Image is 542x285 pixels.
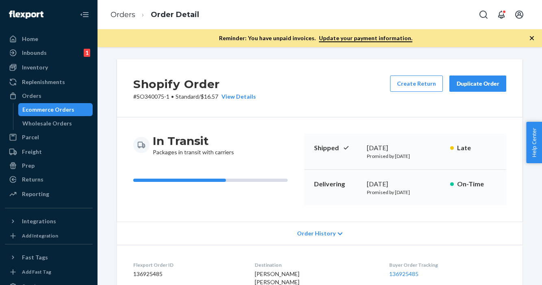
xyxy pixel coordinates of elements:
dt: Buyer Order Tracking [389,261,506,268]
div: Home [22,35,38,43]
div: Orders [22,92,41,100]
div: Wholesale Orders [22,119,72,127]
div: Inbounds [22,49,47,57]
div: Packages in transit with carriers [153,134,234,156]
button: Close Navigation [76,6,93,23]
a: Inventory [5,61,93,74]
div: Freight [22,148,42,156]
button: Integrations [5,215,93,228]
dd: 136925485 [133,270,242,278]
button: View Details [218,93,256,101]
div: Ecommerce Orders [22,106,74,114]
div: 1 [84,49,90,57]
img: Flexport logo [9,11,43,19]
a: Order Detail [151,10,199,19]
button: Create Return [390,76,443,92]
a: Ecommerce Orders [18,103,93,116]
button: Duplicate Order [449,76,506,92]
button: Help Center [526,122,542,163]
a: Replenishments [5,76,93,89]
div: Duplicate Order [456,80,499,88]
a: Update your payment information. [319,35,412,42]
h2: Shopify Order [133,76,256,93]
button: Open account menu [511,6,527,23]
button: Open Search Box [475,6,492,23]
p: Promised by [DATE] [367,153,444,160]
p: Shipped [314,143,360,153]
a: Returns [5,173,93,186]
div: Replenishments [22,78,65,86]
a: Orders [111,10,135,19]
p: Delivering [314,179,360,189]
div: [DATE] [367,179,444,189]
a: Freight [5,145,93,158]
div: Prep [22,162,35,170]
a: Reporting [5,188,93,201]
p: Promised by [DATE] [367,189,444,196]
a: Parcel [5,131,93,144]
button: Open notifications [493,6,509,23]
span: Order History [297,229,336,237]
div: Fast Tags [22,253,48,261]
div: Integrations [22,217,56,225]
div: [DATE] [367,143,444,153]
ol: breadcrumbs [104,3,206,27]
p: Late [457,143,496,153]
h3: In Transit [153,134,234,148]
p: On-Time [457,179,496,189]
div: Add Fast Tag [22,268,51,275]
a: Inbounds1 [5,46,93,59]
a: 136925485 [389,270,418,277]
button: Fast Tags [5,251,93,264]
a: Wholesale Orders [18,117,93,130]
div: Returns [22,175,43,184]
p: # SO340075-1 / $16.57 [133,93,256,101]
div: Add Integration [22,232,58,239]
a: Home [5,32,93,45]
a: Add Fast Tag [5,267,93,277]
div: Parcel [22,133,39,141]
span: Standard [176,93,199,100]
p: Reminder: You have unpaid invoices. [219,34,412,42]
iframe: Opens a widget where you can chat to one of our agents [489,261,534,281]
dt: Destination [255,261,376,268]
span: • [171,93,174,100]
a: Add Integration [5,231,93,241]
dt: Flexport Order ID [133,261,242,268]
a: Prep [5,159,93,172]
a: Orders [5,89,93,102]
div: Inventory [22,63,48,71]
div: Reporting [22,190,49,198]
